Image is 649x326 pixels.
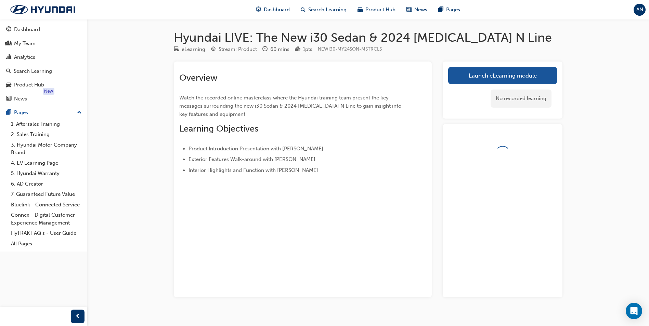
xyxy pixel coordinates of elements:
button: Pages [3,106,85,119]
span: guage-icon [256,5,261,14]
span: AN [636,6,643,14]
span: learningResourceType_ELEARNING-icon [174,46,179,53]
a: 6. AD Creator [8,179,85,189]
div: Open Intercom Messenger [626,303,642,319]
div: eLearning [182,45,205,53]
a: My Team [3,37,85,50]
a: guage-iconDashboard [250,3,295,17]
a: Launch eLearning module [448,67,557,84]
div: Dashboard [14,26,40,33]
button: AN [634,4,646,16]
a: 5. Hyundai Warranty [8,168,85,179]
a: Connex - Digital Customer Experience Management [8,210,85,228]
h1: Hyundai LIVE: The New i30 Sedan & 2024 [MEDICAL_DATA] N Line [174,30,562,45]
a: News [3,93,85,105]
span: Pages [446,6,460,14]
div: Product Hub [14,81,44,89]
div: Duration [262,45,289,54]
a: Search Learning [3,65,85,78]
span: Interior Highlights and Function with [PERSON_NAME] [189,167,318,173]
span: guage-icon [6,27,11,33]
a: Dashboard [3,23,85,36]
a: car-iconProduct Hub [352,3,401,17]
span: chart-icon [6,54,11,60]
img: Trak [3,2,82,17]
span: people-icon [6,41,11,47]
a: Analytics [3,51,85,64]
div: 60 mins [270,45,289,53]
button: DashboardMy TeamAnalyticsSearch LearningProduct HubNews [3,22,85,106]
span: Watch the recorded online masterclass where the Hyundai training team present the key messages su... [179,95,403,117]
div: News [14,95,27,103]
span: target-icon [211,46,216,53]
a: Bluelink - Connected Service [8,200,85,210]
div: 1 pts [303,45,312,53]
a: Product Hub [3,79,85,91]
div: Stream: Product [219,45,257,53]
span: Learning resource code [318,46,382,52]
a: 2. Sales Training [8,129,85,140]
a: 1. Aftersales Training [8,119,85,130]
span: news-icon [406,5,412,14]
span: Learning Objectives [179,123,258,134]
div: Stream [211,45,257,54]
span: Dashboard [264,6,290,14]
div: Points [295,45,312,54]
span: search-icon [301,5,306,14]
span: news-icon [6,96,11,102]
span: podium-icon [295,46,300,53]
span: Exterior Features Walk-around with [PERSON_NAME] [189,156,315,162]
a: HyTRAK FAQ's - User Guide [8,228,85,239]
span: clock-icon [262,46,268,53]
div: Tooltip anchor [43,88,54,95]
span: prev-icon [75,312,80,321]
span: Product Hub [365,6,395,14]
span: search-icon [6,68,11,74]
span: Search Learning [308,6,347,14]
div: My Team [14,40,36,47]
a: search-iconSearch Learning [295,3,352,17]
span: Overview [179,72,218,83]
a: 4. EV Learning Page [8,158,85,168]
span: pages-icon [6,110,11,116]
span: News [414,6,427,14]
a: pages-iconPages [433,3,466,17]
span: up-icon [77,108,82,117]
span: car-icon [358,5,363,14]
span: pages-icon [438,5,443,14]
div: Search Learning [14,67,52,75]
a: 3. Hyundai Motor Company Brand [8,140,85,158]
a: 7. Guaranteed Future Value [8,189,85,200]
div: Analytics [14,53,35,61]
a: All Pages [8,239,85,249]
div: No recorded learning [491,90,551,108]
div: Pages [14,109,28,117]
div: Type [174,45,205,54]
span: car-icon [6,82,11,88]
a: news-iconNews [401,3,433,17]
span: Product Introduction Presentation with [PERSON_NAME] [189,146,323,152]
